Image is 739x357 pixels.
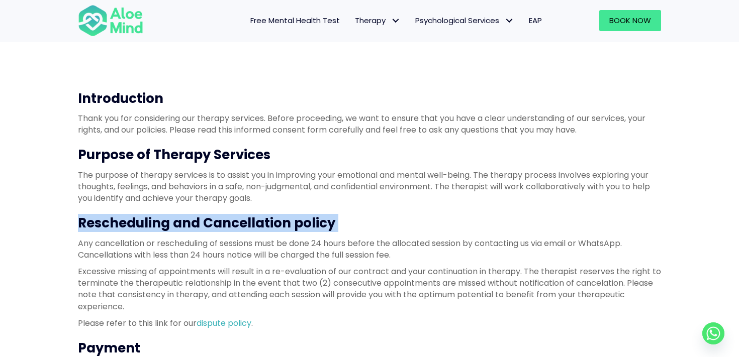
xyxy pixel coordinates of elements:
span: Free Mental Health Test [250,15,340,26]
h3: Payment [78,339,661,357]
a: Free Mental Health Test [243,10,347,31]
a: Whatsapp [702,322,724,344]
a: TherapyTherapy: submenu [347,10,408,31]
span: Therapy: submenu [388,14,403,28]
span: Psychological Services [415,15,514,26]
h3: Rescheduling and Cancellation policy [78,214,661,232]
img: Aloe mind Logo [78,4,143,37]
p: Please refer to this link for our . [78,317,661,329]
nav: Menu [156,10,549,31]
p: Thank you for considering our therapy services. Before proceeding, we want to ensure that you hav... [78,112,661,136]
a: Psychological ServicesPsychological Services: submenu [408,10,521,31]
span: EAP [529,15,542,26]
span: Psychological Services: submenu [502,14,516,28]
span: Therapy [355,15,400,26]
a: EAP [521,10,549,31]
p: Any cancellation or rescheduling of sessions must be done 24 hours before the allocated session b... [78,237,661,261]
a: dispute policy [197,317,251,329]
p: The purpose of therapy services is to assist you in improving your emotional and mental well-bein... [78,169,661,204]
span: Book Now [609,15,651,26]
h3: Introduction [78,89,661,107]
p: Excessive missing of appointments will result in a re-evaluation of our contract and your continu... [78,266,661,312]
a: Book Now [599,10,661,31]
h3: Purpose of Therapy Services [78,146,661,164]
